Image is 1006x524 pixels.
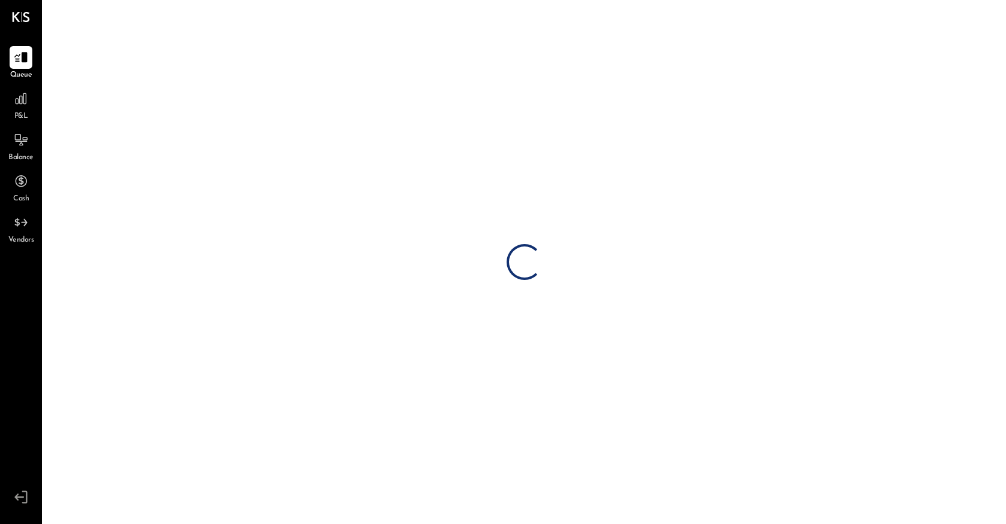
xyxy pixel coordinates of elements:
[8,153,34,163] span: Balance
[1,211,41,246] a: Vendors
[1,129,41,163] a: Balance
[8,235,34,246] span: Vendors
[1,46,41,81] a: Queue
[13,194,29,205] span: Cash
[1,87,41,122] a: P&L
[1,170,41,205] a: Cash
[14,111,28,122] span: P&L
[10,70,32,81] span: Queue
